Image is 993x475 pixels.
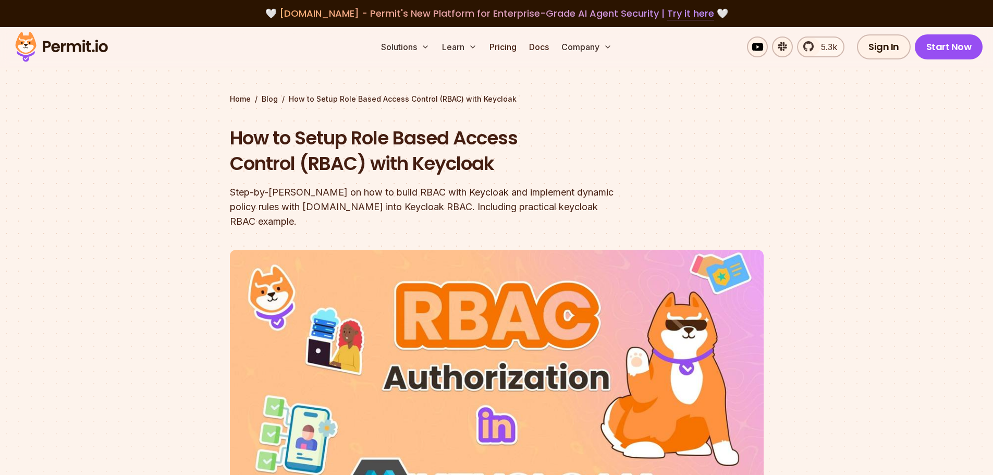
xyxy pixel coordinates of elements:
button: Solutions [377,36,434,57]
div: 🤍 🤍 [25,6,968,21]
a: Sign In [857,34,911,59]
h1: How to Setup Role Based Access Control (RBAC) with Keycloak [230,125,630,177]
div: Step-by-[PERSON_NAME] on how to build RBAC with Keycloak and implement dynamic policy rules with ... [230,185,630,229]
a: 5.3k [797,36,844,57]
span: [DOMAIN_NAME] - Permit's New Platform for Enterprise-Grade AI Agent Security | [279,7,714,20]
a: Pricing [485,36,521,57]
span: 5.3k [815,41,837,53]
a: Blog [262,94,278,104]
img: Permit logo [10,29,113,65]
a: Home [230,94,251,104]
a: Try it here [667,7,714,20]
button: Company [557,36,616,57]
div: / / [230,94,764,104]
a: Start Now [915,34,983,59]
a: Docs [525,36,553,57]
button: Learn [438,36,481,57]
